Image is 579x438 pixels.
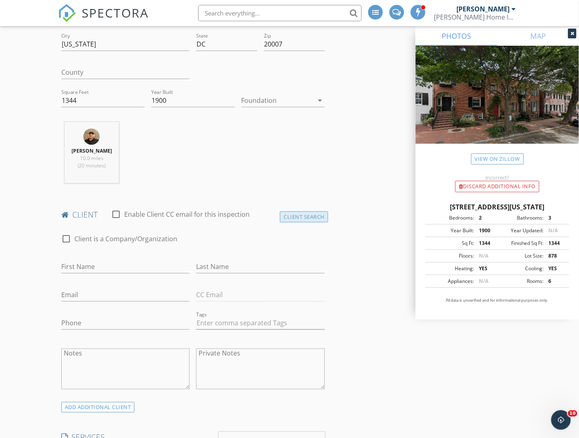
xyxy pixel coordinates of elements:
[551,410,571,430] iframe: Intercom live chat
[80,155,103,162] span: 10.0 miles
[434,13,516,21] div: Funkhouser Home Inspections
[428,227,474,234] div: Year Built:
[425,298,569,303] p: All data is unverified and for informational purposes only.
[74,235,177,243] label: Client is a Company/Organization
[456,5,510,13] div: [PERSON_NAME]
[428,265,474,272] div: Heating:
[471,153,524,165] a: View on Zillow
[497,214,543,222] div: Bathrooms:
[568,410,577,417] span: 10
[474,265,497,272] div: YES
[497,26,579,46] a: MAP
[58,4,76,22] img: The Best Home Inspection Software - Spectora
[83,129,100,145] img: cory_headshot_111721.jpeg
[416,174,579,181] div: Incorrect?
[543,265,567,272] div: YES
[543,240,567,247] div: 1344
[474,214,497,222] div: 2
[479,278,488,285] span: N/A
[428,252,474,260] div: Floors:
[455,181,539,192] div: Discard Additional info
[497,252,543,260] div: Lot Size:
[543,252,567,260] div: 878
[416,26,497,46] a: PHOTOS
[548,227,558,234] span: N/A
[497,278,543,285] div: Rooms:
[479,252,488,259] span: N/A
[497,227,543,234] div: Year Updated:
[474,227,497,234] div: 1900
[416,46,579,163] img: streetview
[61,209,325,220] h4: client
[497,265,543,272] div: Cooling:
[428,278,474,285] div: Appliances:
[428,214,474,222] div: Bedrooms:
[280,211,328,222] div: Client Search
[428,240,474,247] div: Sq Ft:
[425,202,569,212] div: [STREET_ADDRESS][US_STATE]
[474,240,497,247] div: 1344
[543,214,567,222] div: 3
[58,11,149,28] a: SPECTORA
[82,4,149,21] span: SPECTORA
[543,278,567,285] div: 6
[315,96,325,105] i: arrow_drop_down
[72,147,112,154] strong: [PERSON_NAME]
[124,210,250,218] label: Enable Client CC email for this inspection
[497,240,543,247] div: Finished Sq Ft:
[78,162,105,169] span: (20 minutes)
[61,402,135,413] div: ADD ADDITIONAL client
[198,5,362,21] input: Search everything...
